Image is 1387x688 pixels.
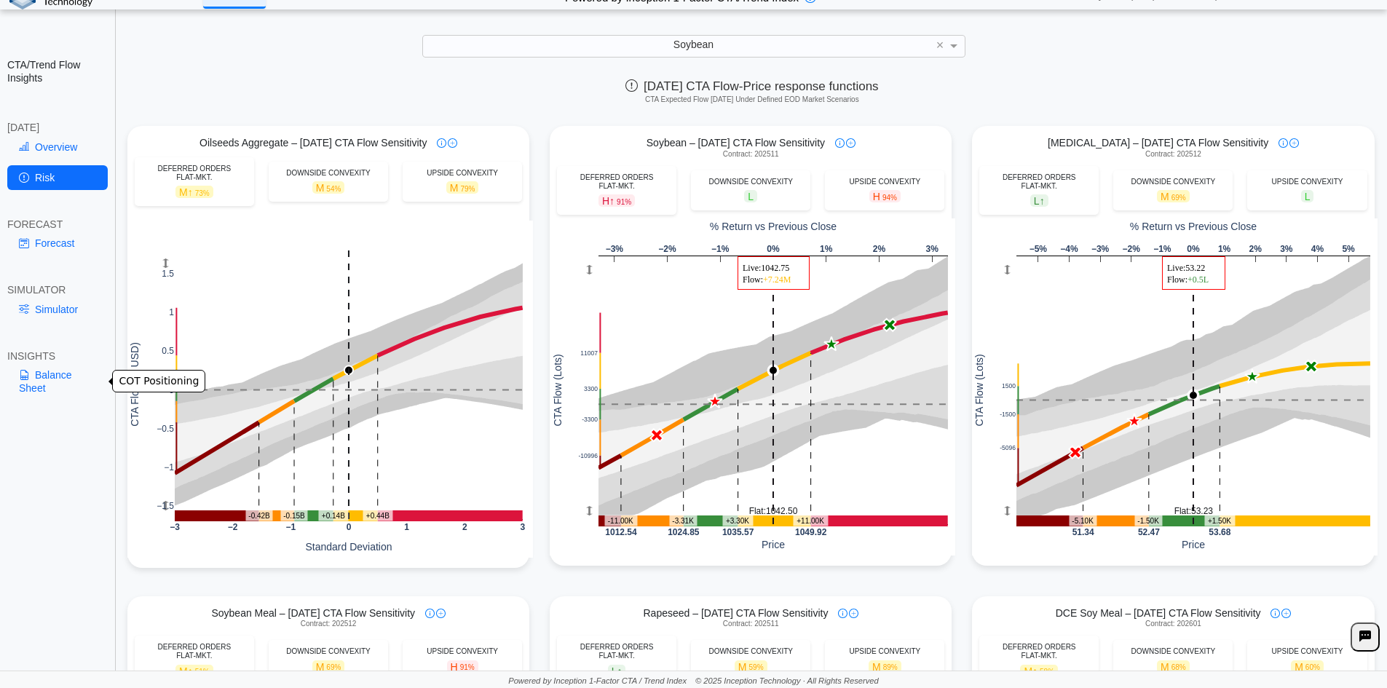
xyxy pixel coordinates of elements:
span: 79% [460,185,475,193]
span: 73% [195,189,210,197]
span: [DATE] CTA Flow-Price response functions [625,79,878,93]
span: ↑ [188,665,193,676]
span: Contract: 202512 [1145,150,1201,159]
div: DEFERRED ORDERS FLAT-MKT. [142,643,247,660]
a: Risk [7,165,108,190]
span: M [1157,190,1190,202]
span: 68% [1171,663,1186,671]
span: H [869,190,901,202]
span: 89% [883,663,898,671]
div: DOWNSIDE CONVEXITY [1121,647,1225,656]
div: FORECAST [7,218,108,231]
div: DEFERRED ORDERS FLAT-MKT. [987,173,1091,191]
img: info-icon.svg [835,138,845,148]
span: 94% [882,194,897,202]
span: M [175,186,213,198]
img: info-icon.svg [838,609,847,618]
span: 69% [326,663,341,671]
span: M [735,660,767,673]
span: ↑ [609,195,615,207]
div: COT Positioning [112,370,205,392]
span: H [598,194,635,207]
div: DEFERRED ORDERS FLAT-MKT. [564,173,669,191]
span: ↑ [1040,195,1045,207]
span: 58% [1040,668,1054,676]
a: Overview [7,135,108,159]
img: plus-icon.svg [1281,609,1291,618]
span: [MEDICAL_DATA] – [DATE] CTA Flow Sensitivity [1048,136,1268,149]
span: 59% [749,663,764,671]
img: info-icon.svg [425,609,435,618]
span: 91% [460,663,475,671]
span: L [1301,190,1314,202]
span: Soybean Meal – [DATE] CTA Flow Sensitivity [211,606,415,620]
div: UPSIDE CONVEXITY [410,647,515,656]
span: M [446,181,479,194]
span: L [608,665,626,677]
div: DOWNSIDE CONVEXITY [698,178,803,186]
span: M [312,660,345,673]
h2: CTA/Trend Flow Insights [7,58,108,84]
div: UPSIDE CONVEXITY [1254,178,1359,186]
span: 60% [1305,663,1320,671]
div: DOWNSIDE CONVEXITY [276,647,381,656]
a: Simulator [7,297,108,322]
span: H [447,660,478,673]
img: info-icon.svg [437,138,446,148]
img: plus-icon.svg [448,138,457,148]
a: Forecast [7,231,108,256]
span: M [1020,665,1058,677]
div: UPSIDE CONVEXITY [832,647,937,656]
span: Clear value [934,36,947,56]
span: M [175,665,213,677]
span: M [869,660,901,673]
img: plus-icon.svg [849,609,858,618]
span: ↑ [188,186,193,198]
img: plus-icon.svg [846,138,855,148]
span: Contract: 202601 [1145,620,1201,628]
img: plus-icon.svg [1289,138,1299,148]
span: Soybean [673,39,714,50]
img: info-icon.svg [1271,609,1280,618]
span: 69% [1171,194,1186,202]
div: DEFERRED ORDERS FLAT-MKT. [564,643,669,660]
h5: CTA Expected Flow [DATE] Under Defined EOD Market Scenarios [123,95,1380,104]
span: 51% [195,668,210,676]
span: Rapeseed – [DATE] CTA Flow Sensitivity [643,606,828,620]
div: INSIGHTS [7,349,108,363]
span: 91% [617,198,631,206]
span: Contract: 202511 [723,150,779,159]
span: Contract: 202511 [723,620,779,628]
a: Balance Sheet [7,363,108,400]
span: 54% [326,185,341,193]
img: info-icon.svg [1279,138,1288,148]
span: Soybean – [DATE] CTA Flow Sensitivity [647,136,825,149]
span: Oilseeds Aggregate – [DATE] CTA Flow Sensitivity [199,136,427,149]
div: DOWNSIDE CONVEXITY [1121,178,1225,186]
span: Contract: 202512 [301,620,357,628]
div: UPSIDE CONVEXITY [1254,647,1359,656]
div: DEFERRED ORDERS FLAT-MKT. [987,643,1091,660]
span: M [1157,660,1190,673]
div: UPSIDE CONVEXITY [832,178,937,186]
span: L [744,190,757,202]
div: DOWNSIDE CONVEXITY [276,169,381,178]
div: SIMULATOR [7,283,108,296]
span: ↑ [1032,665,1038,676]
span: L [1030,194,1048,207]
span: M [1291,660,1324,673]
div: DOWNSIDE CONVEXITY [698,647,803,656]
div: [DATE] [7,121,108,134]
span: M [312,181,345,194]
div: DEFERRED ORDERS FLAT-MKT. [142,165,247,182]
div: UPSIDE CONVEXITY [410,169,515,178]
img: plus-icon.svg [436,609,446,618]
span: × [936,39,944,52]
span: DCE Soy Meal – [DATE] CTA Flow Sensitivity [1056,606,1261,620]
span: ↑ [617,665,622,676]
